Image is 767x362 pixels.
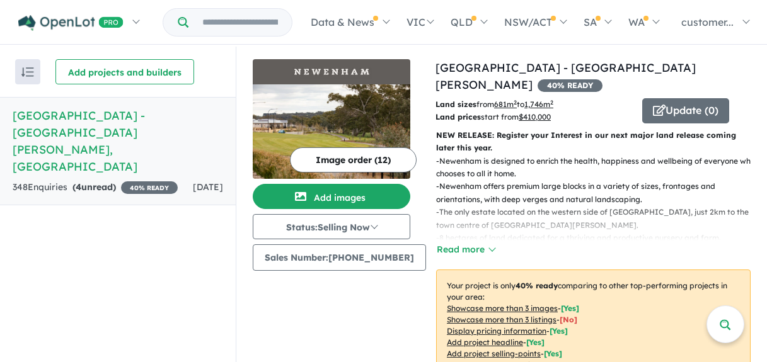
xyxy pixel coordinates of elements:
p: start from [435,111,633,123]
span: 4 [76,181,81,193]
p: NEW RELEASE: Register your Interest in our next major land release coming later this year. [436,129,751,155]
p: - The only estate located on the western side of [GEOGRAPHIC_DATA], just 2km to the town centre o... [436,206,761,232]
div: 348 Enquir ies [13,180,178,195]
img: Newenham Adelaide Hills Estate - Mount Barker Logo [258,64,405,79]
u: Display pricing information [447,326,546,336]
sup: 2 [514,99,517,106]
b: 40 % ready [516,281,558,290]
strong: ( unread) [72,181,116,193]
span: [ Yes ] [561,303,579,313]
u: 681 m [494,99,517,109]
u: 1,746 m [524,99,553,109]
button: Add images [253,184,410,209]
a: [GEOGRAPHIC_DATA] - [GEOGRAPHIC_DATA][PERSON_NAME] [435,60,696,92]
button: Sales Number:[PHONE_NUMBER] [253,244,426,271]
button: Image order (12) [290,147,417,173]
u: Add project selling-points [447,349,541,358]
span: [ No ] [560,315,577,324]
u: Showcase more than 3 listings [447,315,557,324]
button: Status:Selling Now [253,214,410,239]
span: customer... [681,16,734,28]
button: Add projects and builders [55,59,194,84]
button: Read more [436,242,495,257]
sup: 2 [550,99,553,106]
input: Try estate name, suburb, builder or developer [191,9,289,36]
a: Newenham Adelaide Hills Estate - Mount Barker LogoNewenham Adelaide Hills Estate - Mount Barker [253,59,410,179]
p: - Newenham is designed to enrich the health, happiness and wellbeing of everyone who chooses to a... [436,155,761,181]
span: [ Yes ] [550,326,568,336]
u: Showcase more than 3 images [447,303,558,313]
u: Add project headline [447,337,523,347]
u: $ 410,000 [519,112,551,122]
b: Land sizes [435,99,476,109]
span: 40 % READY [121,181,178,194]
button: Update (0) [642,98,729,123]
span: 40 % READY [538,79,603,92]
img: Openlot PRO Logo White [18,15,124,31]
b: Land prices [435,112,481,122]
span: [ Yes ] [544,349,562,358]
img: Newenham Adelaide Hills Estate - Mount Barker [253,84,410,179]
p: - 8 hectares of land dedicated for a thriving and productive nursery and farm. [436,232,761,244]
span: to [517,99,553,109]
h5: [GEOGRAPHIC_DATA] - [GEOGRAPHIC_DATA][PERSON_NAME] , [GEOGRAPHIC_DATA] [13,107,223,175]
img: sort.svg [21,67,34,77]
span: [DATE] [193,181,223,193]
p: from [435,98,633,111]
span: [ Yes ] [526,337,545,347]
p: - Newenham offers premium large blocks in a variety of sizes, frontages and orientations, with de... [436,180,761,206]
